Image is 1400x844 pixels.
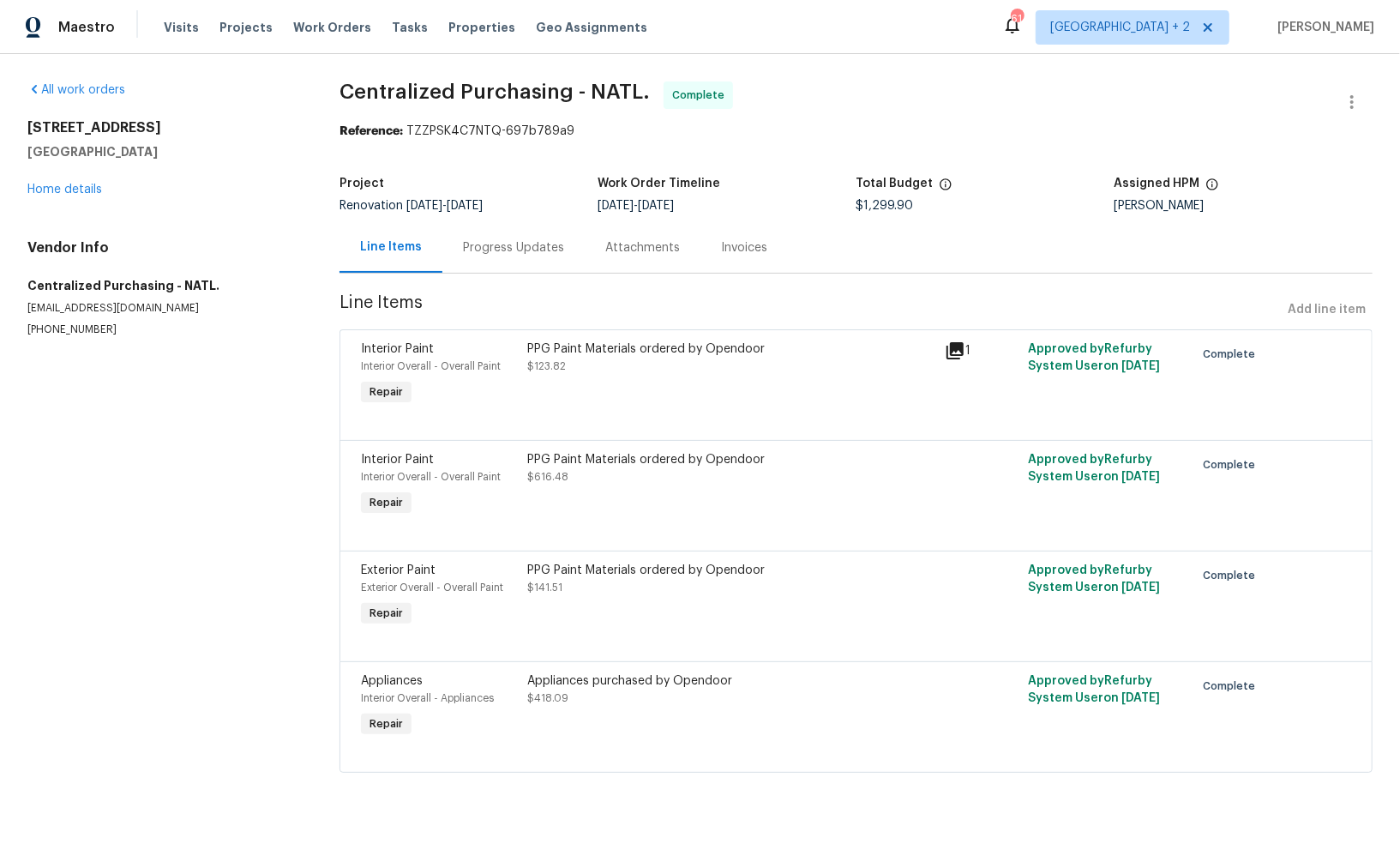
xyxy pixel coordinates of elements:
[1121,471,1160,483] span: [DATE]
[536,19,647,36] span: Geo Assignments
[339,123,1373,140] div: TZZPSK4C7NTQ-697b789a9
[339,125,403,137] b: Reference:
[1115,200,1373,212] div: [PERSON_NAME]
[1271,19,1374,36] span: [PERSON_NAME]
[856,178,934,190] h5: Total Budget
[361,454,434,466] span: Interior Paint
[363,715,410,732] span: Repair
[361,693,494,703] span: Interior Overall - Appliances
[27,239,298,256] h4: Vendor Info
[27,184,102,196] a: Home details
[463,239,564,256] div: Progress Updates
[293,19,371,36] span: Work Orders
[1050,19,1190,36] span: [GEOGRAPHIC_DATA] + 2
[1205,178,1219,200] span: The hpm assigned to this work order.
[27,323,298,337] p: [PHONE_NUMBER]
[27,301,298,316] p: [EMAIL_ADDRESS][DOMAIN_NAME]
[447,200,483,212] span: [DATE]
[1028,564,1160,594] span: Approved by Refurby System User on
[1203,678,1262,695] span: Complete
[945,341,1018,361] div: 1
[1203,567,1262,584] span: Complete
[528,451,934,468] div: PPG Paint Materials ordered by Opendoor
[361,361,501,371] span: Interior Overall - Overall Paint
[598,178,720,190] h5: Work Order Timeline
[361,675,423,687] span: Appliances
[1028,675,1160,704] span: Approved by Refurby System User on
[164,19,199,36] span: Visits
[1121,582,1160,594] span: [DATE]
[1028,454,1160,483] span: Approved by Refurby System User on
[598,200,674,212] span: -
[1121,692,1160,704] span: [DATE]
[27,119,298,136] h2: [STREET_ADDRESS]
[339,81,650,102] span: Centralized Purchasing - NATL.
[528,693,569,703] span: $418.09
[939,178,952,200] span: The total cost of line items that have been proposed by Opendoor. This sum includes line items th...
[605,239,680,256] div: Attachments
[598,200,634,212] span: [DATE]
[392,21,428,33] span: Tasks
[406,200,483,212] span: -
[27,143,298,160] h5: [GEOGRAPHIC_DATA]
[528,472,569,482] span: $616.48
[406,200,442,212] span: [DATE]
[360,238,422,256] div: Line Items
[638,200,674,212] span: [DATE]
[528,341,934,358] div: PPG Paint Materials ordered by Opendoor
[1028,343,1160,372] span: Approved by Refurby System User on
[528,562,934,579] div: PPG Paint Materials ordered by Opendoor
[339,178,384,190] h5: Project
[672,87,731,104] span: Complete
[58,19,115,36] span: Maestro
[27,84,125,96] a: All work orders
[363,605,410,622] span: Repair
[27,277,298,294] h5: Centralized Purchasing - NATL.
[219,19,273,36] span: Projects
[363,383,410,401] span: Repair
[1203,456,1262,473] span: Complete
[856,200,914,212] span: $1,299.90
[363,494,410,511] span: Repair
[361,343,434,355] span: Interior Paint
[528,672,934,690] div: Appliances purchased by Opendoor
[448,19,515,36] span: Properties
[1011,10,1023,27] div: 61
[1203,346,1262,363] span: Complete
[1115,178,1200,190] h5: Assigned HPM
[361,564,436,576] span: Exterior Paint
[339,294,1281,326] span: Line Items
[528,361,567,371] span: $123.82
[361,582,503,593] span: Exterior Overall - Overall Paint
[361,472,501,482] span: Interior Overall - Overall Paint
[528,582,563,593] span: $141.51
[1121,360,1160,372] span: [DATE]
[721,239,767,256] div: Invoices
[339,200,483,212] span: Renovation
